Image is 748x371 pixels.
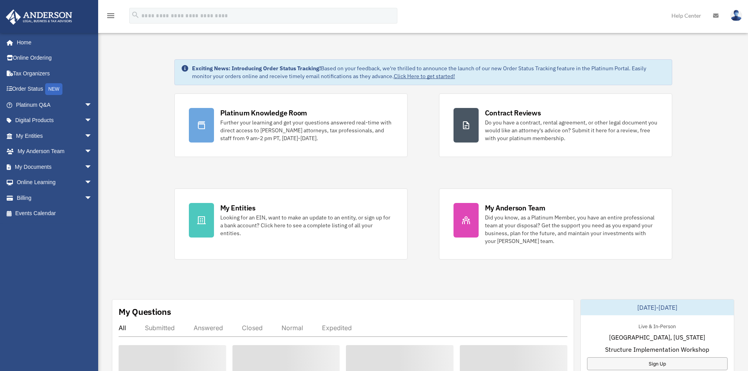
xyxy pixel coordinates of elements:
[5,81,104,97] a: Order StatusNEW
[192,64,666,80] div: Based on your feedback, we're thrilled to announce the launch of our new Order Status Tracking fe...
[322,324,352,332] div: Expedited
[5,66,104,81] a: Tax Organizers
[84,159,100,175] span: arrow_drop_down
[485,119,658,142] div: Do you have a contract, rental agreement, or other legal document you would like an attorney's ad...
[439,93,672,157] a: Contract Reviews Do you have a contract, rental agreement, or other legal document you would like...
[220,108,307,118] div: Platinum Knowledge Room
[106,14,115,20] a: menu
[84,144,100,160] span: arrow_drop_down
[5,175,104,190] a: Online Learningarrow_drop_down
[242,324,263,332] div: Closed
[84,128,100,144] span: arrow_drop_down
[485,108,541,118] div: Contract Reviews
[119,306,171,318] div: My Questions
[194,324,223,332] div: Answered
[609,333,705,342] span: [GEOGRAPHIC_DATA], [US_STATE]
[5,113,104,128] a: Digital Productsarrow_drop_down
[394,73,455,80] a: Click Here to get started!
[485,214,658,245] div: Did you know, as a Platinum Member, you have an entire professional team at your disposal? Get th...
[84,190,100,206] span: arrow_drop_down
[220,119,393,142] div: Further your learning and get your questions answered real-time with direct access to [PERSON_NAM...
[5,206,104,221] a: Events Calendar
[581,300,734,315] div: [DATE]-[DATE]
[220,214,393,237] div: Looking for an EIN, want to make an update to an entity, or sign up for a bank account? Click her...
[192,65,321,72] strong: Exciting News: Introducing Order Status Tracking!
[730,10,742,21] img: User Pic
[5,97,104,113] a: Platinum Q&Aarrow_drop_down
[5,144,104,159] a: My Anderson Teamarrow_drop_down
[145,324,175,332] div: Submitted
[605,345,709,354] span: Structure Implementation Workshop
[5,128,104,144] a: My Entitiesarrow_drop_down
[485,203,545,213] div: My Anderson Team
[5,190,104,206] a: Billingarrow_drop_down
[131,11,140,19] i: search
[5,50,104,66] a: Online Ordering
[106,11,115,20] i: menu
[174,93,408,157] a: Platinum Knowledge Room Further your learning and get your questions answered real-time with dire...
[84,113,100,129] span: arrow_drop_down
[84,97,100,113] span: arrow_drop_down
[174,188,408,260] a: My Entities Looking for an EIN, want to make an update to an entity, or sign up for a bank accoun...
[587,357,728,370] a: Sign Up
[45,83,62,95] div: NEW
[84,175,100,191] span: arrow_drop_down
[282,324,303,332] div: Normal
[5,35,100,50] a: Home
[439,188,672,260] a: My Anderson Team Did you know, as a Platinum Member, you have an entire professional team at your...
[4,9,75,25] img: Anderson Advisors Platinum Portal
[632,322,682,330] div: Live & In-Person
[220,203,256,213] div: My Entities
[119,324,126,332] div: All
[5,159,104,175] a: My Documentsarrow_drop_down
